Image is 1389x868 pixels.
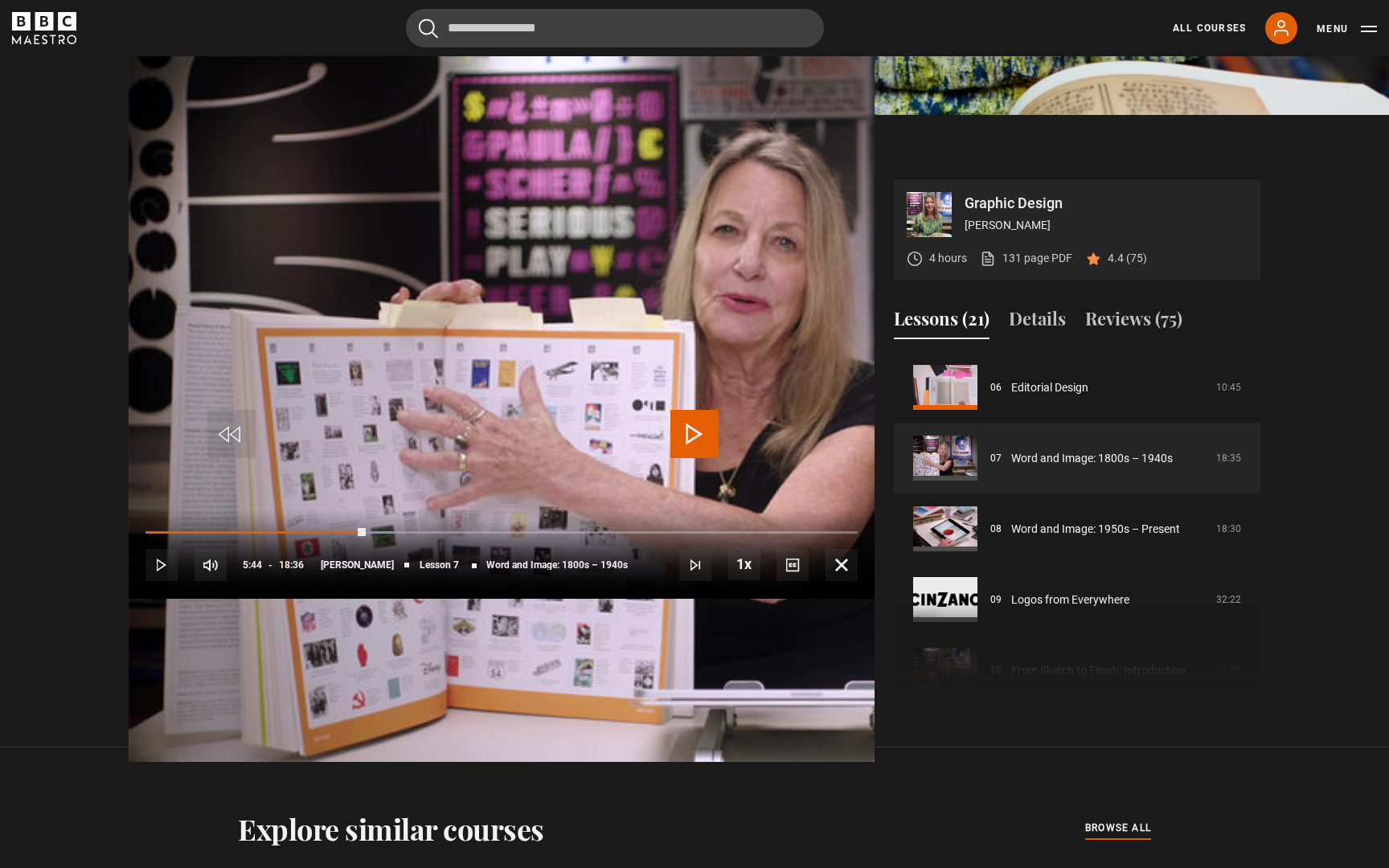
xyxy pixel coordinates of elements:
button: Next Lesson [679,549,711,581]
a: browse all [1085,820,1151,837]
button: Captions [776,549,809,581]
input: Search [406,9,824,47]
button: Reviews (75) [1085,305,1182,339]
p: 4.4 (75) [1108,250,1147,267]
a: Word and Image: 1950s – Present [1011,521,1180,538]
p: [PERSON_NAME] [965,217,1248,234]
a: All Courses [1173,21,1246,35]
video-js: Video Player [129,179,875,599]
p: 4 hours [929,250,967,267]
span: [PERSON_NAME] [321,560,394,570]
p: Graphic Design [965,196,1248,211]
div: Progress Bar [145,531,858,534]
button: Toggle navigation [1317,21,1377,37]
a: Word and Image: 1800s – 1940s [1011,450,1173,467]
a: Logos from Everywhere [1011,592,1129,608]
button: Submit the search query [419,18,438,39]
button: Details [1009,305,1066,339]
button: Play [145,549,178,581]
a: Editorial Design [1011,379,1088,396]
h2: Explore similar courses [238,812,544,845]
button: Playback Rate [728,548,760,580]
span: 18:36 [279,551,304,579]
span: Word and Image: 1800s – 1940s [486,560,628,570]
span: 5:44 [243,551,262,579]
svg: BBC Maestro [12,12,76,44]
a: 131 page PDF [980,250,1072,267]
button: Lessons (21) [894,305,990,339]
button: Fullscreen [826,549,858,581]
span: Lesson 7 [420,560,459,570]
span: browse all [1085,820,1151,836]
span: - [268,559,272,571]
button: Mute [195,549,227,581]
